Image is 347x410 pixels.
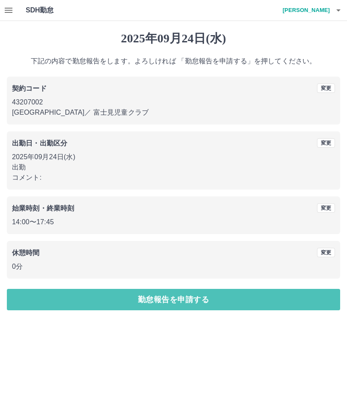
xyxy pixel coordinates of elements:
p: 下記の内容で勤怠報告をします。よろしければ 「勤怠報告を申請する」を押してください。 [7,56,340,66]
p: [GEOGRAPHIC_DATA] ／ 富士見児童クラブ [12,107,335,118]
button: 変更 [317,248,335,257]
button: 変更 [317,138,335,148]
p: コメント: [12,172,335,183]
p: 0分 [12,261,335,272]
b: 契約コード [12,85,47,92]
button: 変更 [317,83,335,93]
b: 始業時刻・終業時刻 [12,205,74,212]
button: 変更 [317,203,335,213]
p: 14:00 〜 17:45 [12,217,335,227]
button: 勤怠報告を申請する [7,289,340,310]
p: 2025年09月24日(水) [12,152,335,162]
b: 休憩時間 [12,249,40,256]
b: 出勤日・出勤区分 [12,140,67,147]
h1: 2025年09月24日(水) [7,31,340,46]
p: 出勤 [12,162,335,172]
p: 43207002 [12,97,335,107]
